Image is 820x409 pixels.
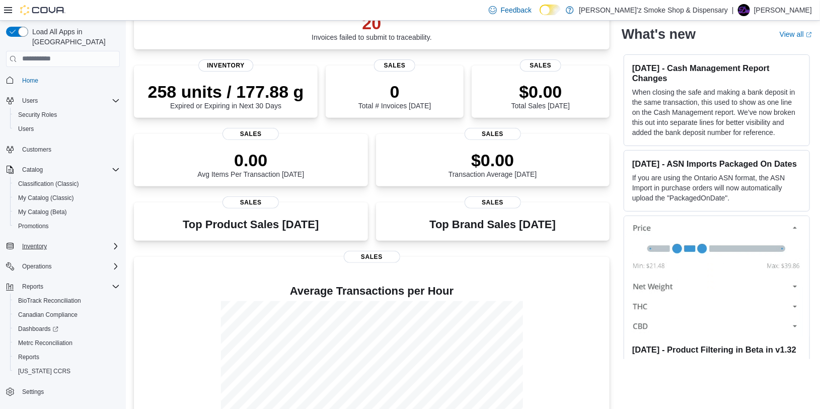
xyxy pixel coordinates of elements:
button: Users [18,95,42,107]
img: Cova [20,5,65,15]
a: Security Roles [14,109,61,121]
button: Canadian Compliance [10,308,124,322]
span: Feedback [501,5,532,15]
h3: [DATE] - Product Filtering in Beta in v1.32 [632,345,801,355]
span: Users [14,123,120,135]
span: Metrc Reconciliation [18,339,72,347]
div: Avg Items Per Transaction [DATE] [197,150,304,178]
span: Operations [18,260,120,272]
span: Dashboards [14,323,120,335]
span: Settings [22,388,44,396]
div: Dubie Smith [738,4,750,16]
p: [PERSON_NAME]'z Smoke Shop & Dispensary [579,4,728,16]
span: Settings [18,385,120,398]
span: My Catalog (Beta) [18,208,67,216]
span: Security Roles [14,109,120,121]
span: Reports [18,353,39,361]
p: $0.00 [511,82,570,102]
span: Promotions [14,220,120,232]
a: My Catalog (Beta) [14,206,71,218]
a: My Catalog (Classic) [14,192,78,204]
a: Home [18,75,42,87]
svg: External link [806,32,812,38]
a: Users [14,123,38,135]
span: Load All Apps in [GEOGRAPHIC_DATA] [28,27,120,47]
span: Sales [344,251,400,263]
a: Promotions [14,220,53,232]
button: Metrc Reconciliation [10,336,124,350]
button: BioTrack Reconciliation [10,294,124,308]
p: | [732,4,734,16]
div: Total # Invoices [DATE] [358,82,431,110]
button: My Catalog (Beta) [10,205,124,219]
button: Reports [18,281,47,293]
span: Inventory [18,240,120,252]
span: Sales [374,59,415,72]
span: Catalog [18,164,120,176]
a: Metrc Reconciliation [14,337,77,349]
span: Customers [22,146,51,154]
a: Reports [14,351,43,363]
a: View allExternal link [780,30,812,38]
h4: Average Transactions per Hour [142,285,602,297]
button: Users [2,94,124,108]
span: Metrc Reconciliation [14,337,120,349]
a: Dashboards [10,322,124,336]
div: Expired or Expiring in Next 30 Days [148,82,304,110]
span: Reports [22,283,43,291]
a: Customers [18,144,55,156]
p: 0 [358,82,431,102]
span: Home [22,77,38,85]
span: Home [18,74,120,87]
span: Sales [222,196,279,209]
span: Catalog [22,166,43,174]
span: Classification (Classic) [14,178,120,190]
button: Catalog [2,163,124,177]
button: Inventory [18,240,51,252]
span: Users [22,97,38,105]
span: My Catalog (Classic) [18,194,74,202]
button: Customers [2,142,124,157]
button: Operations [2,259,124,274]
button: Catalog [18,164,47,176]
span: BioTrack Reconciliation [14,295,120,307]
a: Dashboards [14,323,62,335]
a: [US_STATE] CCRS [14,365,74,377]
span: Customers [18,143,120,156]
span: Reports [14,351,120,363]
span: Security Roles [18,111,57,119]
span: Promotions [18,222,49,230]
span: Washington CCRS [14,365,120,377]
button: Operations [18,260,56,272]
span: Sales [520,59,561,72]
span: Inventory [22,242,47,250]
div: Total Sales [DATE] [511,82,570,110]
h3: [DATE] - Cash Management Report Changes [632,63,801,83]
button: Users [10,122,124,136]
h3: [DATE] - ASN Imports Packaged On Dates [632,159,801,169]
a: Settings [18,386,48,398]
h2: What's new [622,26,696,42]
p: $0.00 [449,150,537,170]
button: Reports [2,280,124,294]
a: Classification (Classic) [14,178,83,190]
p: [PERSON_NAME] [754,4,812,16]
span: Users [18,125,34,133]
span: Canadian Compliance [18,311,78,319]
span: Users [18,95,120,107]
p: 258 units / 177.88 g [148,82,304,102]
h3: Top Brand Sales [DATE] [429,219,556,231]
button: Inventory [2,239,124,253]
div: Transaction Average [DATE] [449,150,537,178]
p: 0.00 [197,150,304,170]
span: Classification (Classic) [18,180,79,188]
button: Reports [10,350,124,364]
button: Settings [2,384,124,399]
button: Classification (Classic) [10,177,124,191]
span: Sales [222,128,279,140]
span: My Catalog (Beta) [14,206,120,218]
span: Sales [465,196,521,209]
h3: Top Product Sales [DATE] [183,219,319,231]
span: Inventory [198,59,254,72]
